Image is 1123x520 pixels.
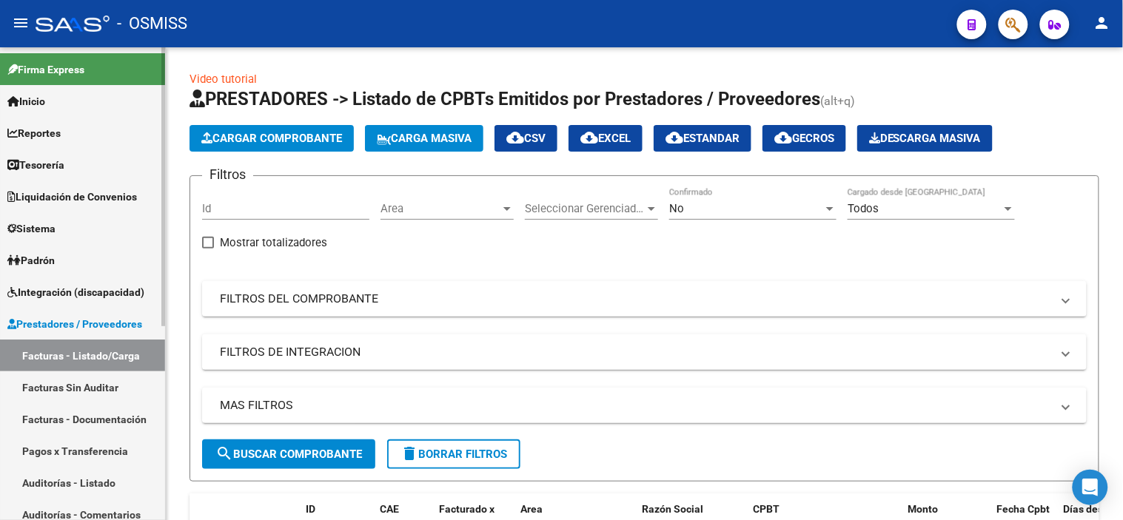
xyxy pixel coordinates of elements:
[202,388,1087,423] mat-expansion-panel-header: MAS FILTROS
[202,164,253,185] h3: Filtros
[306,503,315,515] span: ID
[997,503,1050,515] span: Fecha Cpbt
[365,125,483,152] button: Carga Masiva
[869,132,981,145] span: Descarga Masiva
[7,157,64,173] span: Tesorería
[506,129,524,146] mat-icon: cloud_download
[190,89,820,109] span: PRESTADORES -> Listado de CPBTs Emitidos por Prestadores / Proveedores
[117,7,187,40] span: - OSMISS
[190,125,354,152] button: Cargar Comprobante
[666,132,740,145] span: Estandar
[520,503,543,515] span: Area
[387,439,520,469] button: Borrar Filtros
[7,61,84,78] span: Firma Express
[380,503,399,515] span: CAE
[220,291,1051,307] mat-panel-title: FILTROS DEL COMPROBANTE
[377,132,472,145] span: Carga Masiva
[400,448,507,461] span: Borrar Filtros
[848,202,879,215] span: Todos
[654,125,751,152] button: Estandar
[1093,14,1111,32] mat-icon: person
[525,202,645,215] span: Seleccionar Gerenciador
[666,129,683,146] mat-icon: cloud_download
[215,445,233,462] mat-icon: search
[7,252,55,269] span: Padrón
[400,445,418,462] mat-icon: delete
[820,94,855,108] span: (alt+q)
[580,129,598,146] mat-icon: cloud_download
[381,202,500,215] span: Area
[495,125,557,152] button: CSV
[774,129,792,146] mat-icon: cloud_download
[202,439,375,469] button: Buscar Comprobante
[7,189,137,205] span: Liquidación de Convenios
[220,234,327,251] span: Mostrar totalizadores
[220,397,1051,413] mat-panel-title: MAS FILTROS
[762,125,846,152] button: Gecros
[7,93,45,109] span: Inicio
[669,202,684,215] span: No
[12,14,30,32] mat-icon: menu
[215,448,362,461] span: Buscar Comprobante
[202,334,1087,370] mat-expansion-panel-header: FILTROS DE INTEGRACION
[7,125,61,141] span: Reportes
[753,503,780,515] span: CPBT
[857,125,993,152] app-download-masive: Descarga masiva de comprobantes (adjuntos)
[580,132,631,145] span: EXCEL
[642,503,703,515] span: Razón Social
[201,132,342,145] span: Cargar Comprobante
[7,284,144,300] span: Integración (discapacidad)
[7,316,142,332] span: Prestadores / Proveedores
[190,72,257,86] a: Video tutorial
[569,125,643,152] button: EXCEL
[1073,470,1108,505] div: Open Intercom Messenger
[774,132,834,145] span: Gecros
[220,344,1051,360] mat-panel-title: FILTROS DE INTEGRACION
[7,220,56,237] span: Sistema
[908,503,939,515] span: Monto
[202,281,1087,317] mat-expansion-panel-header: FILTROS DEL COMPROBANTE
[857,125,993,152] button: Descarga Masiva
[506,132,546,145] span: CSV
